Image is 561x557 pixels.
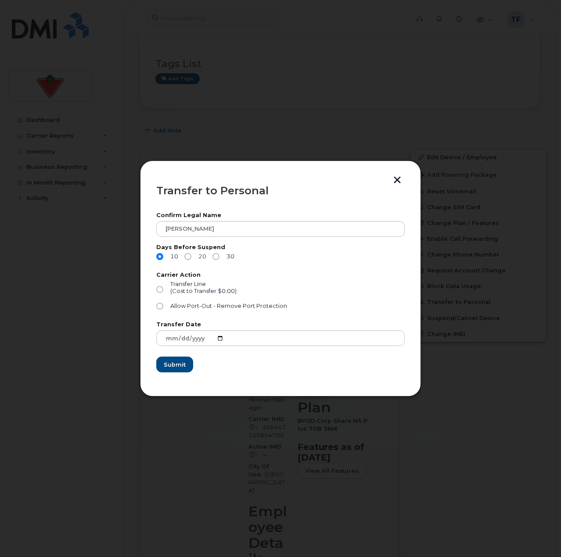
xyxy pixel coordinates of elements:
button: Submit [156,357,193,372]
label: Transfer Date [156,322,405,328]
span: 30 [223,253,234,260]
label: Days Before Suspend [156,245,405,250]
span: 10 [167,253,178,260]
input: 20 [184,253,191,260]
div: (Cost to Transfer $0.00) [170,288,237,295]
input: Transfer Line(Cost to Transfer $0.00) [156,286,163,293]
div: Transfer to Personal [156,186,405,196]
label: Confirm Legal Name [156,213,405,218]
input: Allow Port-Out - Remove Port Protection [156,303,163,310]
input: 10 [156,253,163,260]
span: Allow Port-Out - Remove Port Protection [170,303,287,309]
span: Submit [164,361,186,369]
span: 20 [195,253,206,260]
input: 30 [212,253,219,260]
label: Carrier Action [156,272,405,278]
span: Transfer Line [170,281,206,287]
